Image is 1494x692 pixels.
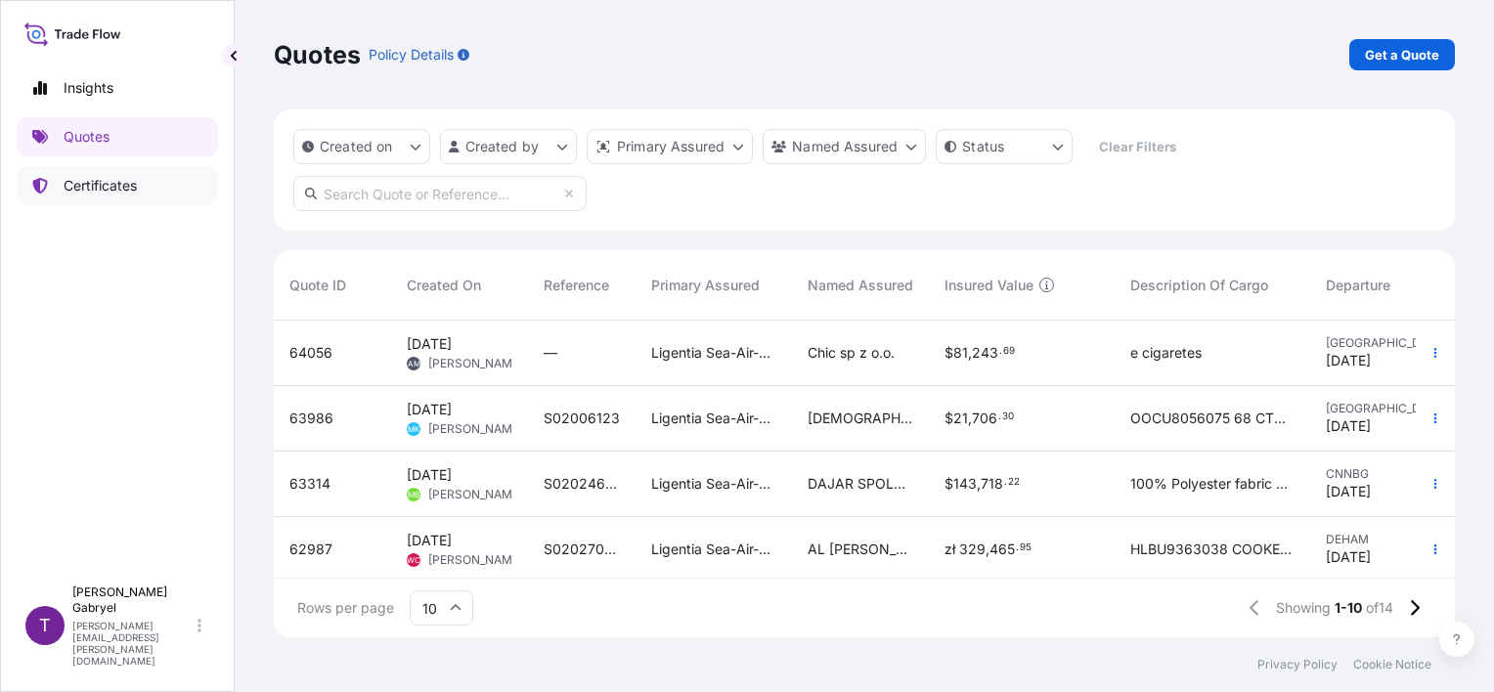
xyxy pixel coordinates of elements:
[39,616,51,635] span: T
[544,409,620,428] span: S02006123
[1326,532,1431,547] span: DEHAM
[293,176,587,211] input: Search Quote or Reference...
[1326,416,1371,436] span: [DATE]
[989,542,1015,556] span: 465
[968,411,972,425] span: ,
[617,137,725,156] p: Primary Assured
[1349,39,1455,70] a: Get a Quote
[428,552,523,568] span: [PERSON_NAME]
[1326,351,1371,370] span: [DATE]
[408,485,419,504] span: MB
[945,477,953,491] span: $
[274,39,361,70] p: Quotes
[977,477,981,491] span: ,
[792,137,898,156] p: Named Assured
[1257,657,1338,672] a: Privacy Policy
[587,129,753,164] button: distributor Filter options
[1008,479,1020,486] span: 22
[651,474,776,494] span: Ligentia Sea-Air-Rail Sp. z o.o.
[1276,598,1331,618] span: Showing
[289,474,330,494] span: 63314
[999,348,1002,355] span: .
[972,346,998,360] span: 243
[953,477,977,491] span: 143
[1366,598,1393,618] span: of 14
[293,129,430,164] button: createdOn Filter options
[289,409,333,428] span: 63986
[651,540,776,559] span: Ligentia Sea-Air-Rail Sp. z o.o.
[408,419,419,439] span: MK
[407,531,452,550] span: [DATE]
[407,276,481,295] span: Created On
[953,411,968,425] span: 21
[544,276,609,295] span: Reference
[64,78,113,98] p: Insights
[17,117,218,156] a: Quotes
[408,354,420,373] span: AM
[1326,276,1390,295] span: Departure
[1326,401,1431,416] span: [GEOGRAPHIC_DATA]
[407,550,420,570] span: WC
[64,127,110,147] p: Quotes
[651,343,776,363] span: Ligentia Sea-Air-Rail Sp. z o.o.
[1130,343,1202,363] span: e cigaretes
[428,421,523,437] span: [PERSON_NAME]
[1020,544,1032,551] span: 95
[1353,657,1431,672] a: Cookie Notice
[407,465,452,485] span: [DATE]
[808,343,895,363] span: Chic sp z o.o.
[968,346,972,360] span: ,
[945,346,953,360] span: $
[1082,131,1192,162] button: Clear Filters
[289,276,346,295] span: Quote ID
[986,542,989,556] span: ,
[945,276,1033,295] span: Insured Value
[808,409,913,428] span: [DEMOGRAPHIC_DATA]-ROWER [PERSON_NAME]
[369,45,454,65] p: Policy Details
[962,137,1004,156] p: Status
[651,276,760,295] span: Primary Assured
[1004,479,1007,486] span: .
[936,129,1073,164] button: certificateStatus Filter options
[945,542,955,556] span: zł
[1003,348,1015,355] span: 69
[953,346,968,360] span: 81
[1130,409,1295,428] span: OOCU8056075 68 CTN 897,68 KGS 0,544 CBM || BICYCLE PARTS & ACCESSORIES
[1130,474,1295,494] span: 100% Polyester fabric CMAU7796872 40HC, 22300,00 KGS, 55,100 M3, 706 RLL
[808,474,913,494] span: DAJAR SPOLKA Z O.O.
[320,137,393,156] p: Created on
[544,343,557,363] span: —
[17,166,218,205] a: Certificates
[297,598,394,618] span: Rows per page
[428,356,523,371] span: [PERSON_NAME]
[1326,466,1431,482] span: CNNBG
[72,584,194,616] p: [PERSON_NAME] Gabryel
[1130,540,1295,559] span: HLBU9363038 COOKED AND FROZEN ROAST STYLE CHICKEN WINGS NET WEIGHT: 17940 KG GROSS WEIGHT: 19240 ...
[72,620,194,667] p: [PERSON_NAME][EMAIL_ADDRESS][PERSON_NAME][DOMAIN_NAME]
[544,540,620,559] span: S02027000
[440,129,577,164] button: createdBy Filter options
[64,176,137,195] p: Certificates
[1365,45,1439,65] p: Get a Quote
[1016,544,1019,551] span: .
[998,413,1001,420] span: .
[428,487,523,502] span: [PERSON_NAME]
[808,276,913,295] span: Named Assured
[17,68,218,108] a: Insights
[1335,598,1362,618] span: 1-10
[407,334,452,354] span: [DATE]
[972,411,997,425] span: 706
[1326,547,1371,567] span: [DATE]
[544,474,620,494] span: S02024654
[289,343,332,363] span: 64056
[763,129,926,164] button: cargoOwner Filter options
[1326,482,1371,501] span: [DATE]
[981,477,1003,491] span: 718
[651,409,776,428] span: Ligentia Sea-Air-Rail Sp. z o.o.
[1002,413,1014,420] span: 30
[945,411,953,425] span: $
[1130,276,1268,295] span: Description Of Cargo
[407,400,452,419] span: [DATE]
